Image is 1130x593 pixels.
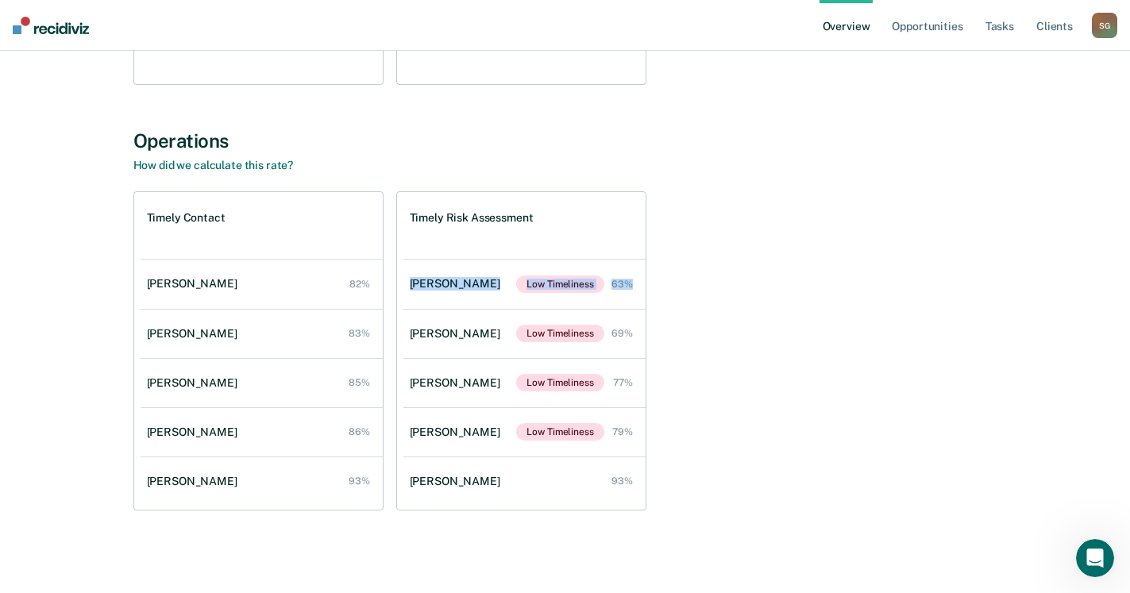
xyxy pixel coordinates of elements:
[516,374,604,391] span: Low Timeliness
[403,309,646,358] a: [PERSON_NAME]Low Timeliness 69%
[410,475,507,488] div: [PERSON_NAME]
[147,277,244,291] div: [PERSON_NAME]
[516,423,604,441] span: Low Timeliness
[613,377,633,388] div: 77%
[410,425,507,439] div: [PERSON_NAME]
[141,459,383,504] a: [PERSON_NAME] 93%
[1092,13,1117,38] button: SG
[403,407,646,456] a: [PERSON_NAME]Low Timeliness 79%
[403,260,646,309] a: [PERSON_NAME]Low Timeliness 63%
[403,459,646,504] a: [PERSON_NAME] 93%
[410,211,534,225] h1: Timely Risk Assessment
[611,328,633,339] div: 69%
[147,327,244,341] div: [PERSON_NAME]
[516,275,604,293] span: Low Timeliness
[1092,13,1117,38] div: S G
[403,358,646,407] a: [PERSON_NAME]Low Timeliness 77%
[141,261,383,306] a: [PERSON_NAME] 82%
[349,426,370,437] div: 86%
[612,426,633,437] div: 79%
[147,376,244,390] div: [PERSON_NAME]
[141,311,383,356] a: [PERSON_NAME] 83%
[141,410,383,455] a: [PERSON_NAME] 86%
[133,159,294,171] a: How did we calculate this rate?
[349,279,370,290] div: 82%
[141,360,383,406] a: [PERSON_NAME] 85%
[410,327,507,341] div: [PERSON_NAME]
[133,129,997,152] div: Operations
[410,277,507,291] div: [PERSON_NAME]
[611,476,633,487] div: 93%
[349,476,370,487] div: 93%
[147,211,226,225] h1: Timely Contact
[349,377,370,388] div: 85%
[349,328,370,339] div: 83%
[147,425,244,439] div: [PERSON_NAME]
[147,475,244,488] div: [PERSON_NAME]
[410,376,507,390] div: [PERSON_NAME]
[13,17,89,34] img: Recidiviz
[516,325,604,342] span: Low Timeliness
[611,279,633,290] div: 63%
[1076,539,1114,577] iframe: Intercom live chat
